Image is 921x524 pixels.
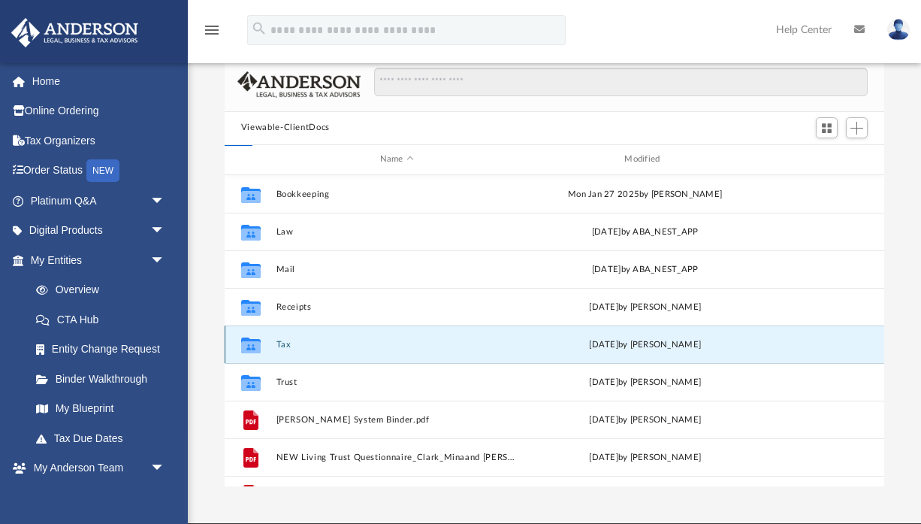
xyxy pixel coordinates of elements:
div: [DATE] by [PERSON_NAME] [524,413,766,426]
div: [DATE] by [PERSON_NAME] [524,375,766,389]
a: Online Ordering [11,96,188,126]
div: [DATE] by [PERSON_NAME] [524,450,766,464]
img: User Pic [887,19,910,41]
a: Order StatusNEW [11,156,188,186]
div: NEW [86,159,119,182]
div: [DATE] by [PERSON_NAME] [524,338,766,351]
div: id [772,153,877,166]
div: Mon Jan 27 2025 by [PERSON_NAME] [524,187,766,201]
span: arrow_drop_down [150,245,180,276]
i: search [251,20,267,37]
div: id [231,153,269,166]
div: grid [225,175,884,487]
a: Binder Walkthrough [21,364,188,394]
div: Name [275,153,517,166]
button: Mail [276,264,518,274]
span: arrow_drop_down [150,216,180,247]
button: Law [276,226,518,236]
button: Viewable-ClientDocs [241,121,330,135]
div: Modified [524,153,765,166]
a: CTA Hub [21,304,188,335]
a: Tax Due Dates [21,423,188,453]
a: Digital Productsarrow_drop_down [11,216,188,246]
a: Overview [21,275,188,305]
div: [DATE] by [PERSON_NAME] [524,300,766,313]
i: menu [203,21,221,39]
span: arrow_drop_down [150,186,180,217]
button: [PERSON_NAME] System Binder.pdf [276,414,518,424]
button: Receipts [276,301,518,311]
a: menu [203,29,221,39]
div: [DATE] by ABA_NEST_APP [524,262,766,276]
a: Home [11,66,188,96]
img: Anderson Advisors Platinum Portal [7,18,143,47]
button: NEW Living Trust Questionnaire_Clark_Minaand [PERSON_NAME].pdf [276,452,518,462]
a: Entity Change Request [21,335,188,365]
input: Search files and folders [374,68,868,96]
a: My Blueprint [21,394,180,424]
button: Add [846,117,868,138]
button: Trust [276,377,518,386]
span: arrow_drop_down [150,453,180,484]
div: [DATE] by ABA_NEST_APP [524,225,766,238]
button: Switch to Grid View [816,117,838,138]
a: My Entitiesarrow_drop_down [11,245,188,275]
a: Platinum Q&Aarrow_drop_down [11,186,188,216]
button: Bookkeeping [276,189,518,198]
a: My Anderson Teamarrow_drop_down [11,453,180,483]
a: Tax Organizers [11,126,188,156]
button: Tax [276,339,518,349]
